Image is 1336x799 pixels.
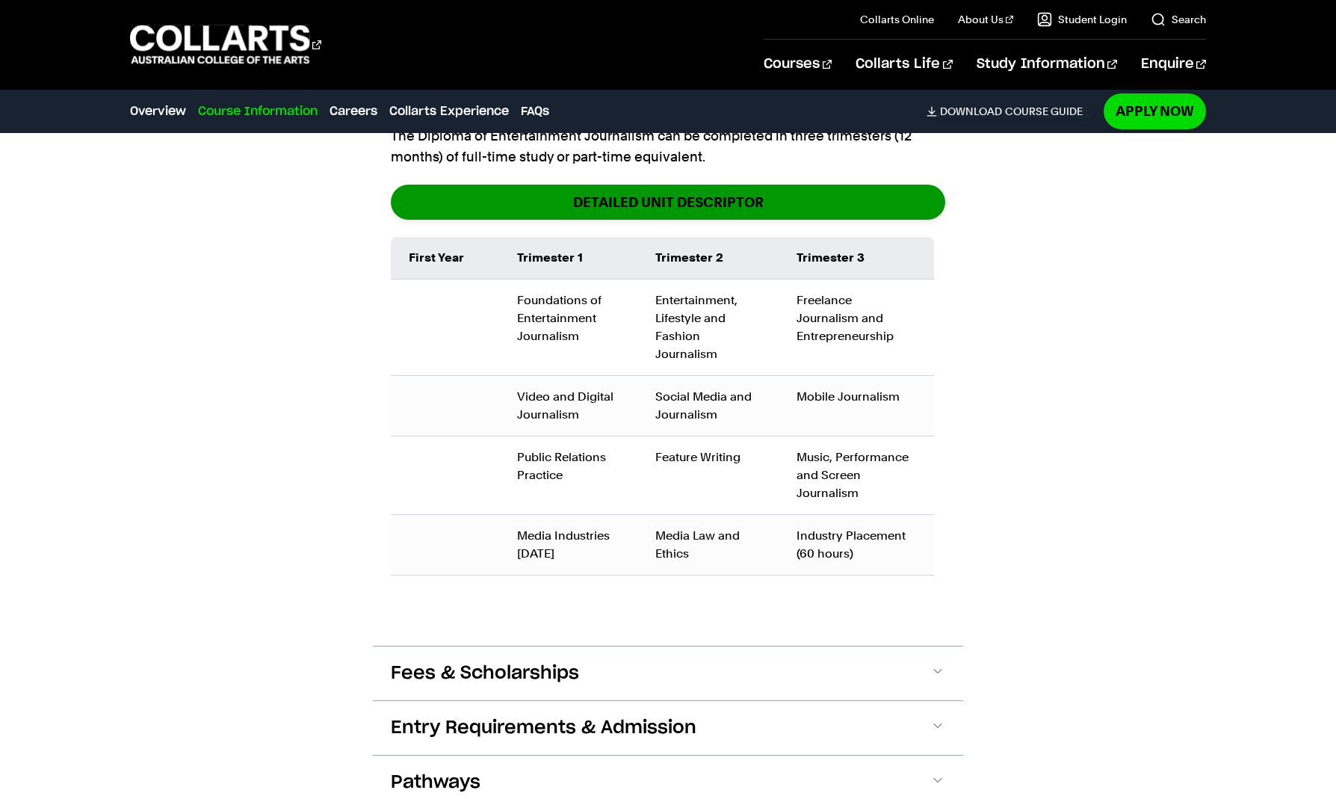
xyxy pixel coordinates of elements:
td: Trimester 3 [779,237,935,280]
a: Careers [330,102,377,120]
button: Fees & Scholarships [373,647,963,700]
div: Video and Digital Journalism [517,388,619,424]
a: Collarts Experience [389,102,509,120]
td: Mobile Journalism [779,375,935,436]
span: Fees & Scholarships [391,661,579,685]
span: Download [940,105,1002,118]
a: DownloadCourse Guide [927,105,1095,118]
p: The Diploma of Entertainment Journalism can be completed in three trimesters (12 months) of full-... [391,126,945,167]
button: Entry Requirements & Admission [373,701,963,755]
a: Collarts Life [856,40,952,89]
div: Feature Writing [655,448,761,466]
a: Apply Now [1104,93,1206,129]
a: Overview [130,102,186,120]
td: Foundations of Entertainment Journalism [499,279,637,375]
td: Trimester 2 [637,237,779,280]
td: Trimester 1 [499,237,637,280]
a: Enquire [1141,40,1206,89]
td: Entertainment, Lifestyle and Fashion Journalism [637,279,779,375]
a: Courses [764,40,832,89]
a: About Us [958,12,1013,27]
span: Pathways [391,771,480,795]
div: Go to homepage [130,23,321,66]
td: Industry Placement (60 hours) [779,514,935,575]
a: Course Information [198,102,318,120]
a: DETAILED UNIT DESCRIPTOR [391,185,945,220]
span: Entry Requirements & Admission [391,716,696,740]
a: FAQs [521,102,549,120]
a: Student Login [1037,12,1127,27]
a: Search [1151,12,1206,27]
td: Freelance Journalism and Entrepreneurship [779,279,935,375]
div: Course Structure [373,67,963,646]
td: Public Relations Practice [499,436,637,514]
td: Media Industries [DATE] [499,514,637,575]
td: Media Law and Ethics [637,514,779,575]
div: Social Media and Journalism [655,388,761,424]
a: Study Information [977,40,1117,89]
td: Music, Performance and Screen Journalism [779,436,935,514]
td: First Year [391,237,499,280]
a: Collarts Online [860,12,934,27]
